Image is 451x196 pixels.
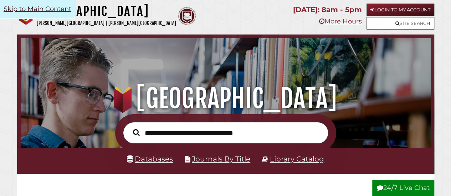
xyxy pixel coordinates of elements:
button: Search [129,127,143,138]
a: Login to My Account [367,4,434,16]
img: Calvin Theological Seminary [178,7,196,25]
h1: [GEOGRAPHIC_DATA] [27,83,424,114]
p: [PERSON_NAME][GEOGRAPHIC_DATA] | [PERSON_NAME][GEOGRAPHIC_DATA] [37,19,176,27]
i: Search [133,129,140,136]
h1: [GEOGRAPHIC_DATA] [37,4,176,19]
a: Site Search [367,17,434,30]
a: Databases [127,154,173,163]
p: [DATE]: 8am - 5pm [293,4,362,16]
a: Journals By Title [192,154,250,163]
a: More Hours [319,17,362,25]
a: Library Catalog [270,154,324,163]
